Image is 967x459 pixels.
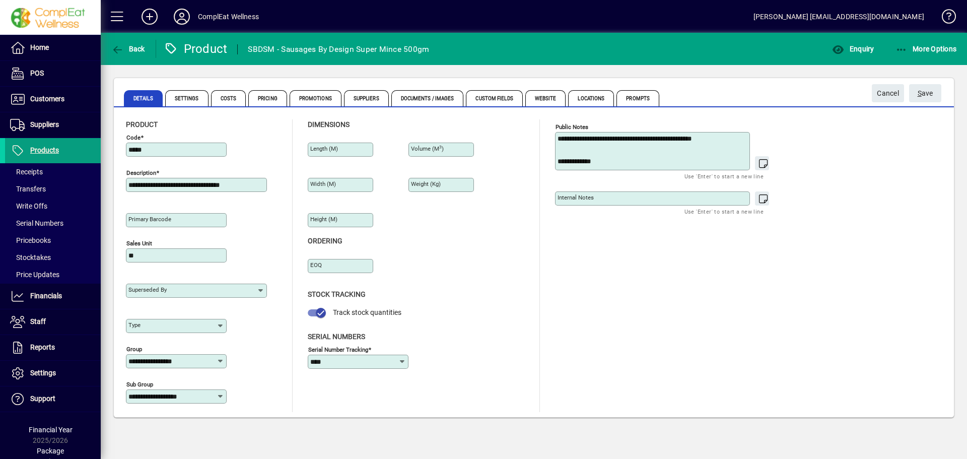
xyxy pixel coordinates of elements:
mat-hint: Use 'Enter' to start a new line [684,170,764,182]
mat-label: Sales unit [126,240,152,247]
button: Back [109,40,148,58]
mat-label: Volume (m ) [411,145,444,152]
button: Save [909,84,941,102]
mat-label: Superseded by [128,286,167,293]
a: Suppliers [5,112,101,138]
a: Serial Numbers [5,215,101,232]
a: Staff [5,309,101,335]
a: Knowledge Base [934,2,954,35]
span: Ordering [308,237,342,245]
span: Receipts [10,168,43,176]
span: Financials [30,292,62,300]
span: Serial Numbers [10,219,63,227]
span: Products [30,146,59,154]
span: Transfers [10,185,46,193]
span: ave [918,85,933,102]
div: SBDSM - Sausages By Design Super Mince 500gm [248,41,429,57]
a: Transfers [5,180,101,198]
span: Package [37,447,64,455]
span: Locations [568,90,614,106]
mat-label: Sub group [126,381,153,388]
mat-label: Type [128,321,141,329]
a: Financials [5,284,101,309]
button: More Options [893,40,959,58]
span: S [918,89,922,97]
span: Details [124,90,163,106]
span: Stocktakes [10,253,51,261]
a: Write Offs [5,198,101,215]
span: Stock Tracking [308,290,366,298]
span: POS [30,69,44,77]
span: Price Updates [10,271,59,279]
a: Receipts [5,163,101,180]
button: Enquiry [830,40,876,58]
span: Track stock quantities [333,308,401,316]
div: [PERSON_NAME] [EMAIL_ADDRESS][DOMAIN_NAME] [753,9,924,25]
a: Price Updates [5,266,101,283]
a: Pricebooks [5,232,101,249]
mat-label: Group [126,346,142,353]
span: Enquiry [832,45,874,53]
a: POS [5,61,101,86]
span: Serial Numbers [308,333,365,341]
span: Staff [30,317,46,325]
span: Documents / Images [391,90,464,106]
a: Stocktakes [5,249,101,266]
button: Cancel [872,84,904,102]
button: Profile [166,8,198,26]
mat-label: Public Notes [556,123,588,130]
span: Suppliers [344,90,389,106]
span: Custom Fields [466,90,522,106]
span: Home [30,43,49,51]
span: Dimensions [308,120,350,128]
span: Costs [211,90,246,106]
span: Back [111,45,145,53]
span: Reports [30,343,55,351]
span: Pricing [248,90,287,106]
span: Cancel [877,85,899,102]
span: Suppliers [30,120,59,128]
span: More Options [895,45,957,53]
span: Settings [165,90,209,106]
span: Settings [30,369,56,377]
app-page-header-button: Back [101,40,156,58]
mat-label: Primary barcode [128,216,171,223]
mat-label: EOQ [310,261,322,269]
span: Prompts [616,90,659,106]
span: Financial Year [29,426,73,434]
mat-label: Description [126,169,156,176]
mat-hint: Use 'Enter' to start a new line [684,206,764,217]
a: Home [5,35,101,60]
div: ComplEat Wellness [198,9,259,25]
sup: 3 [439,145,442,150]
span: Website [525,90,566,106]
span: Customers [30,95,64,103]
a: Settings [5,361,101,386]
mat-label: Height (m) [310,216,337,223]
span: Write Offs [10,202,47,210]
div: Product [164,41,228,57]
span: Pricebooks [10,236,51,244]
a: Customers [5,87,101,112]
mat-label: Length (m) [310,145,338,152]
mat-label: Serial Number tracking [308,346,368,353]
span: Promotions [290,90,341,106]
mat-label: Internal Notes [558,194,594,201]
a: Reports [5,335,101,360]
span: Support [30,395,55,403]
span: Product [126,120,158,128]
a: Support [5,386,101,412]
mat-label: Code [126,134,141,141]
mat-label: Width (m) [310,180,336,187]
mat-label: Weight (Kg) [411,180,441,187]
button: Add [133,8,166,26]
